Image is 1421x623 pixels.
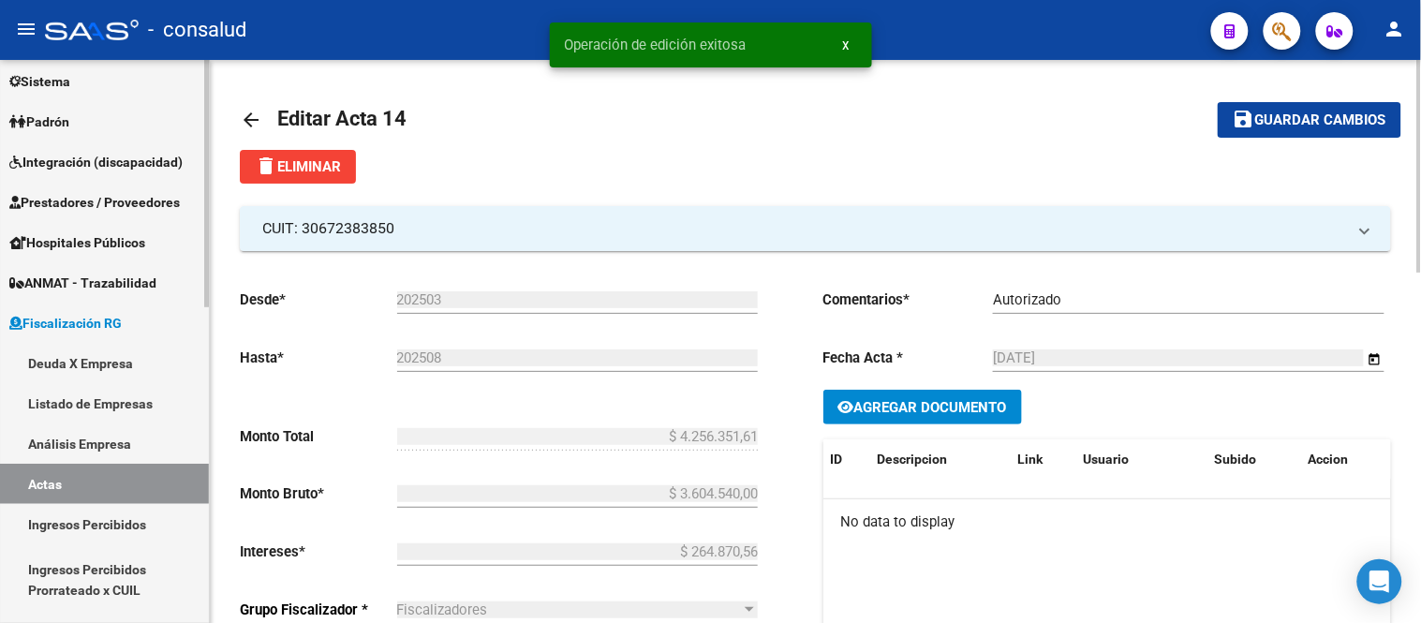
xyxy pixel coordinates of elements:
span: Guardar cambios [1255,112,1386,129]
p: Grupo Fiscalizador * [240,600,397,620]
datatable-header-cell: Subido [1207,439,1301,480]
datatable-header-cell: ID [823,439,870,480]
datatable-header-cell: Link [1011,439,1076,480]
mat-icon: arrow_back [240,109,262,131]
p: Monto Total [240,426,397,447]
mat-icon: delete [255,155,277,177]
span: Eliminar [255,158,341,175]
span: Descripcion [878,452,948,467]
span: Accion [1309,452,1349,467]
p: Fecha Acta * [823,348,994,368]
mat-icon: menu [15,18,37,40]
span: Link [1018,452,1044,467]
p: Monto Bruto [240,483,397,504]
div: No data to display [823,499,1391,546]
mat-icon: person [1384,18,1406,40]
datatable-header-cell: Descripcion [870,439,1011,480]
p: Intereses [240,541,397,562]
span: Fiscalizadores [397,601,488,618]
span: Agregar Documento [854,399,1007,416]
span: x [843,37,850,53]
span: Padrón [9,111,69,132]
span: ANMAT - Trazabilidad [9,273,156,293]
button: Eliminar [240,150,356,184]
button: Agregar Documento [823,390,1022,424]
datatable-header-cell: Usuario [1076,439,1207,480]
span: Fiscalización RG [9,313,122,334]
button: Guardar cambios [1218,102,1401,137]
mat-panel-title: CUIT: 30672383850 [262,218,1346,239]
span: Operación de edición exitosa [565,36,747,54]
p: Desde [240,289,397,310]
datatable-header-cell: Accion [1301,439,1395,480]
div: Open Intercom Messenger [1357,559,1402,604]
mat-expansion-panel-header: CUIT: 30672383850 [240,206,1391,251]
span: ID [831,452,843,467]
span: Subido [1215,452,1257,467]
span: Hospitales Públicos [9,232,145,253]
button: x [828,28,865,62]
p: Comentarios [823,289,994,310]
span: Editar Acta 14 [277,107,407,130]
span: - consalud [148,9,246,51]
span: Sistema [9,71,70,92]
span: Integración (discapacidad) [9,152,183,172]
mat-icon: save [1233,108,1255,130]
span: Prestadores / Proveedores [9,192,180,213]
span: Usuario [1084,452,1130,467]
p: Hasta [240,348,397,368]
